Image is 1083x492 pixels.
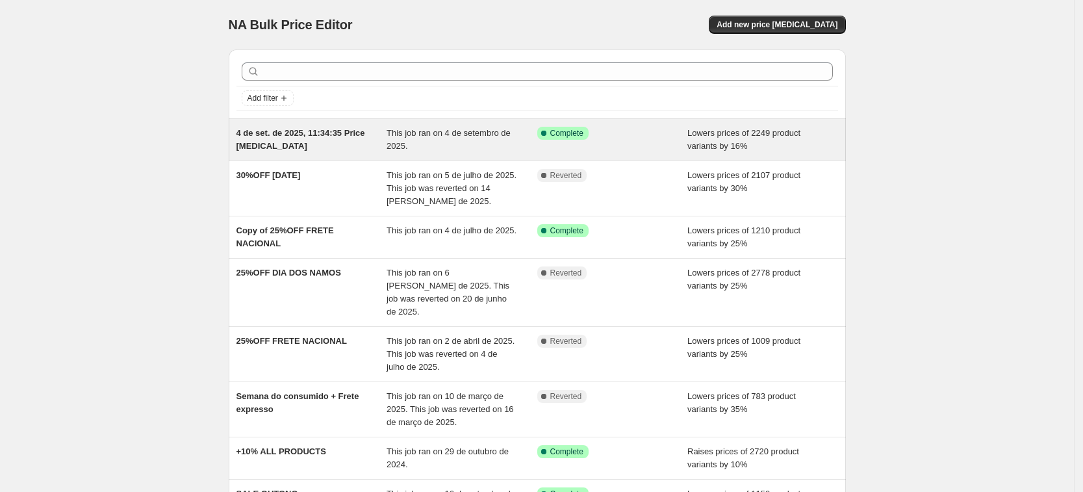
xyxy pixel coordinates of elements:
[236,170,301,180] span: 30%OFF [DATE]
[387,268,509,317] span: This job ran on 6 [PERSON_NAME] de 2025. This job was reverted on 20 de junho de 2025.
[387,226,516,235] span: This job ran on 4 de julho de 2025.
[387,128,511,151] span: This job ran on 4 de setembro de 2025.
[229,18,353,32] span: NA Bulk Price Editor
[687,336,800,359] span: Lowers prices of 1009 product variants by 25%
[550,336,582,346] span: Reverted
[717,19,837,30] span: Add new price [MEDICAL_DATA]
[236,128,365,151] span: 4 de set. de 2025, 11:34:35 Price [MEDICAL_DATA]
[709,16,845,34] button: Add new price [MEDICAL_DATA]
[387,170,516,206] span: This job ran on 5 de julho de 2025. This job was reverted on 14 [PERSON_NAME] de 2025.
[550,391,582,402] span: Reverted
[550,128,583,138] span: Complete
[242,90,294,106] button: Add filter
[687,268,800,291] span: Lowers prices of 2778 product variants by 25%
[687,128,800,151] span: Lowers prices of 2249 product variants by 16%
[236,226,334,248] span: Copy of 25%OFF FRETE NACIONAL
[550,447,583,457] span: Complete
[687,226,800,248] span: Lowers prices of 1210 product variants by 25%
[687,391,796,414] span: Lowers prices of 783 product variants by 35%
[236,391,359,414] span: Semana do consumido + Frete expresso
[236,336,347,346] span: 25%OFF FRETE NACIONAL
[236,268,341,278] span: 25%OFF DIA DOS NAMOS
[687,170,800,193] span: Lowers prices of 2107 product variants by 30%
[387,336,515,372] span: This job ran on 2 de abril de 2025. This job was reverted on 4 de julho de 2025.
[550,170,582,181] span: Reverted
[550,268,582,278] span: Reverted
[550,226,583,236] span: Complete
[236,447,326,456] span: +10% ALL PRODUCTS
[687,447,799,469] span: Raises prices of 2720 product variants by 10%
[387,447,509,469] span: This job ran on 29 de outubro de 2024.
[387,391,514,427] span: This job ran on 10 de março de 2025. This job was reverted on 16 de março de 2025.
[248,93,278,103] span: Add filter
